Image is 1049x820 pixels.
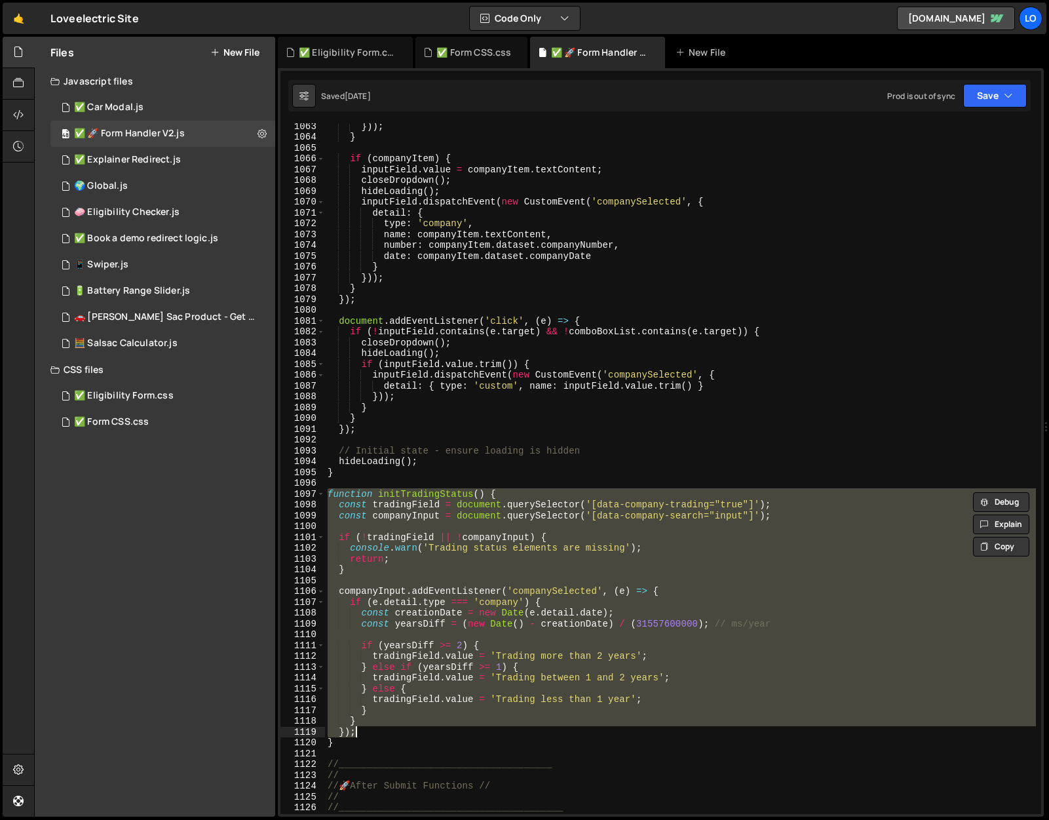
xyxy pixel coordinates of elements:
[50,304,280,330] div: 8014/33036.js
[50,199,275,225] div: 8014/42657.js
[74,285,190,297] div: 🔋 Battery Range Slider.js
[50,121,275,147] div: 8014/42987.js
[280,175,325,186] div: 1068
[436,46,511,59] div: ✅ Form CSS.css
[280,684,325,695] div: 1115
[280,435,325,446] div: 1092
[676,46,731,59] div: New File
[345,90,371,102] div: [DATE]
[973,492,1029,512] button: Debug
[280,749,325,760] div: 1121
[50,94,275,121] div: 8014/41995.js
[280,143,325,154] div: 1065
[280,273,325,284] div: 1077
[280,629,325,640] div: 1110
[74,102,143,113] div: ✅ Car Modal.js
[280,294,325,305] div: 1079
[74,390,174,402] div: ✅ Eligibility Form.css
[280,511,325,522] div: 1099
[280,402,325,414] div: 1089
[280,359,325,370] div: 1085
[280,391,325,402] div: 1088
[280,456,325,467] div: 1094
[62,130,69,140] span: 48
[280,499,325,511] div: 1098
[35,68,275,94] div: Javascript files
[280,705,325,716] div: 1117
[280,348,325,359] div: 1084
[280,305,325,316] div: 1080
[280,467,325,478] div: 1095
[280,792,325,803] div: 1125
[50,252,275,278] div: 8014/34949.js
[50,45,74,60] h2: Files
[280,716,325,727] div: 1118
[50,409,275,435] div: 8014/41351.css
[280,781,325,792] div: 1124
[280,413,325,424] div: 1090
[35,357,275,383] div: CSS files
[50,383,275,409] div: 8014/41354.css
[50,225,275,252] div: 8014/41355.js
[280,186,325,197] div: 1069
[74,206,180,218] div: 🧼 Eligibility Checker.js
[280,737,325,749] div: 1120
[280,218,325,229] div: 1072
[280,543,325,554] div: 1102
[74,416,149,428] div: ✅ Form CSS.css
[3,3,35,34] a: 🤙
[280,608,325,619] div: 1108
[280,564,325,576] div: 1104
[74,128,185,140] div: ✅ 🚀 Form Handler V2.js
[280,640,325,652] div: 1111
[1019,7,1042,30] a: Lo
[280,662,325,673] div: 1113
[74,311,255,323] div: 🚗 [PERSON_NAME] Sac Product - Get started.js
[74,154,181,166] div: ✅ Explainer Redirect.js
[280,197,325,208] div: 1070
[280,478,325,489] div: 1096
[280,326,325,338] div: 1082
[280,165,325,176] div: 1067
[74,259,128,271] div: 📱 Swiper.js
[470,7,580,30] button: Code Only
[50,147,275,173] div: 8014/41778.js
[280,759,325,770] div: 1122
[280,651,325,662] div: 1112
[280,338,325,349] div: 1083
[551,46,649,59] div: ✅ 🚀 Form Handler V2.js
[74,233,218,244] div: ✅ Book a demo redirect logic.js
[280,576,325,587] div: 1105
[280,727,325,738] div: 1119
[280,554,325,565] div: 1103
[280,240,325,251] div: 1074
[280,619,325,630] div: 1109
[280,532,325,543] div: 1101
[280,370,325,381] div: 1086
[280,802,325,813] div: 1126
[50,278,275,304] div: 8014/34824.js
[280,694,325,705] div: 1116
[299,46,397,59] div: ✅ Eligibility Form.css
[280,283,325,294] div: 1078
[74,338,178,349] div: 🧮 Salsac Calculator.js
[280,521,325,532] div: 1100
[280,770,325,781] div: 1123
[280,132,325,143] div: 1064
[887,90,955,102] div: Prod is out of sync
[963,84,1027,107] button: Save
[280,673,325,684] div: 1114
[50,330,275,357] div: 8014/28850.js
[280,121,325,132] div: 1063
[280,381,325,392] div: 1087
[280,586,325,597] div: 1106
[280,153,325,165] div: 1066
[280,208,325,219] div: 1071
[50,10,139,26] div: Loveelectric Site
[74,180,128,192] div: 🌍 Global.js
[280,316,325,327] div: 1081
[973,537,1029,556] button: Copy
[280,229,325,241] div: 1073
[280,489,325,500] div: 1097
